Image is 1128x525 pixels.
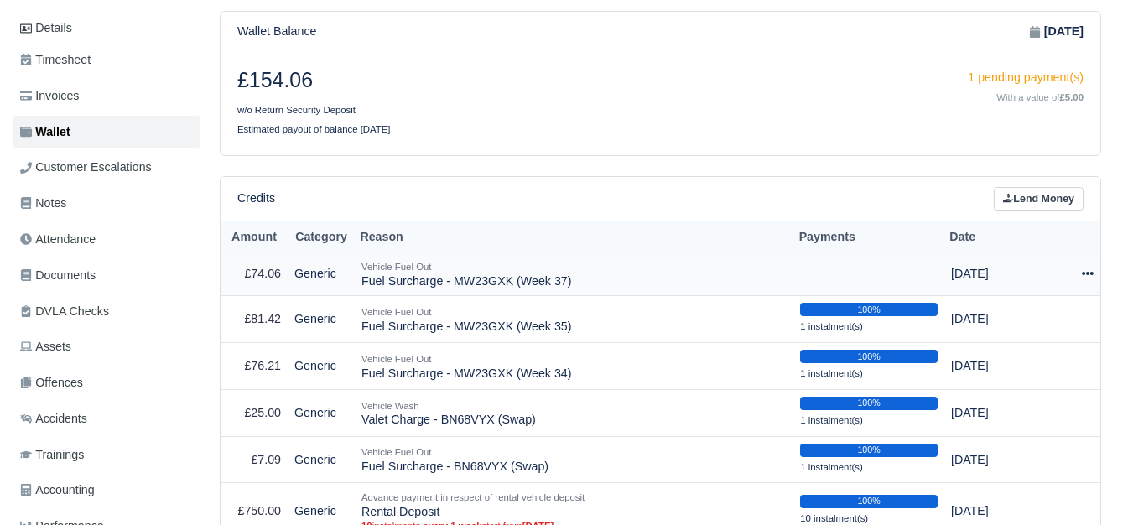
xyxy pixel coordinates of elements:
a: Customer Escalations [13,151,200,184]
small: Vehicle Fuel Out [361,262,431,272]
td: Valet Charge - BN68VYX (Swap) [355,389,793,436]
th: Amount [221,221,288,252]
span: Wallet [20,122,70,142]
td: [DATE] [944,343,1053,390]
span: Offences [20,373,83,392]
a: Details [13,13,200,44]
span: Accidents [20,409,87,429]
td: Fuel Surcharge - MW23GXK (Week 37) [355,252,793,296]
div: 100% [800,495,938,508]
th: Date [944,221,1053,252]
small: Estimated payout of balance [DATE] [237,124,391,134]
td: Fuel Surcharge - BN68VYX (Swap) [355,436,793,483]
td: £74.06 [221,252,288,296]
small: Vehicle Fuel Out [361,447,431,457]
a: Timesheet [13,44,200,76]
small: With a value of [996,92,1084,102]
span: DVLA Checks [20,302,109,321]
a: Accidents [13,403,200,435]
td: [DATE] [944,296,1053,343]
a: Trainings [13,439,200,471]
a: Documents [13,259,200,292]
span: Customer Escalations [20,158,152,177]
span: Trainings [20,445,84,465]
a: Offences [13,366,200,399]
a: Attendance [13,223,200,256]
td: £76.21 [221,343,288,390]
th: Payments [793,221,944,252]
a: Notes [13,187,200,220]
small: Vehicle Fuel Out [361,307,431,317]
span: Documents [20,266,96,285]
a: Invoices [13,80,200,112]
td: Generic [288,252,355,296]
small: Vehicle Wash [361,401,419,411]
div: 1 pending payment(s) [673,68,1084,87]
td: [DATE] [944,389,1053,436]
td: Fuel Surcharge - MW23GXK (Week 35) [355,296,793,343]
td: £81.42 [221,296,288,343]
th: Category [288,221,355,252]
a: DVLA Checks [13,295,200,328]
small: Vehicle Fuel Out [361,354,431,364]
div: 100% [800,303,938,316]
a: Wallet [13,116,200,148]
small: 1 instalment(s) [800,321,863,331]
a: Lend Money [994,187,1084,211]
strong: £5.00 [1060,92,1084,102]
td: £7.09 [221,436,288,483]
small: 1 instalment(s) [800,462,863,472]
a: Accounting [13,474,200,507]
div: 100% [800,350,938,363]
td: Generic [288,296,355,343]
span: Notes [20,194,66,213]
span: Assets [20,337,71,356]
small: Advance payment in respect of rental vehicle deposit [361,492,585,502]
td: Generic [288,436,355,483]
small: 10 instalment(s) [800,513,868,523]
a: Assets [13,330,200,363]
div: 100% [800,444,938,457]
td: £25.00 [221,389,288,436]
td: [DATE] [944,436,1053,483]
h6: Wallet Balance [237,24,316,39]
td: Generic [288,389,355,436]
td: Fuel Surcharge - MW23GXK (Week 34) [355,343,793,390]
td: Generic [288,343,355,390]
iframe: Chat Widget [1044,444,1128,525]
span: Timesheet [20,50,91,70]
td: [DATE] [944,252,1053,296]
div: 100% [800,397,938,410]
small: 1 instalment(s) [800,415,863,425]
th: Reason [355,221,793,252]
h3: £154.06 [237,68,648,93]
span: Invoices [20,86,79,106]
span: Attendance [20,230,96,249]
span: Accounting [20,481,95,500]
strong: [DATE] [1044,22,1084,41]
small: w/o Return Security Deposit [237,105,356,115]
h6: Credits [237,191,275,205]
small: 1 instalment(s) [800,368,863,378]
